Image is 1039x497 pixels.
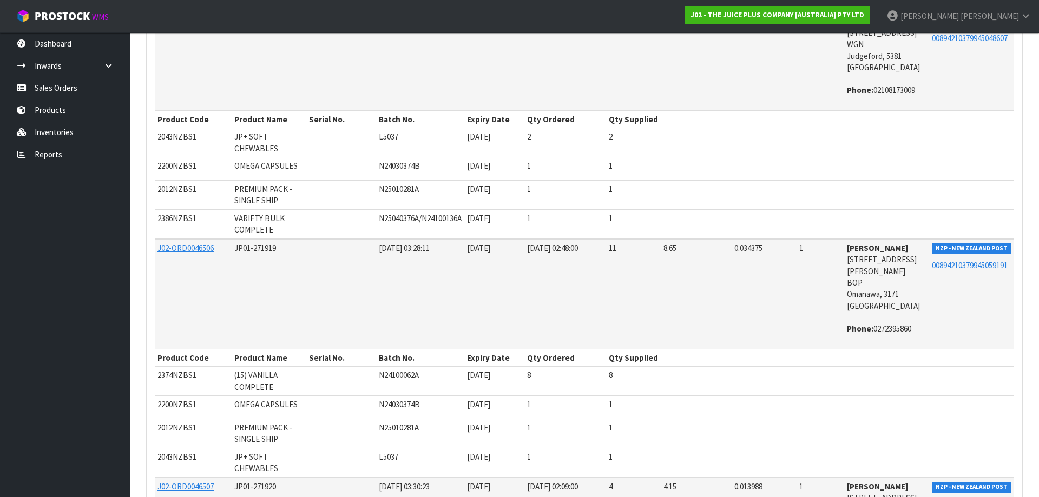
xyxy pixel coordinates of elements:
th: Expiry Date [464,349,524,366]
span: 4.15 [663,481,676,492]
span: 2374NZBS1 [157,370,196,380]
span: [DATE] 02:48:00 [527,243,578,253]
span: [DATE] [467,131,490,142]
span: PREMIUM PACK - SINGLE SHIP [234,422,292,444]
address: 0272395860 [847,323,926,334]
span: JP+ SOFT CHEWABLES [234,452,278,473]
span: [PERSON_NAME] [900,11,959,21]
span: 1 [527,422,531,433]
span: [PERSON_NAME] [961,11,1019,21]
th: Product Code [155,110,232,128]
th: Expiry Date [464,110,524,128]
span: JP+ SOFT CHEWABLES [234,131,278,153]
span: N25010281A [379,422,419,433]
span: 2012NZBS1 [157,422,196,433]
th: Batch No. [376,110,464,128]
span: 1 [609,184,613,194]
span: 1 [609,452,613,462]
span: L5037 [379,131,398,142]
span: 2200NZBS1 [157,161,196,171]
strong: [PERSON_NAME] [847,481,909,492]
span: OMEGA CAPSULES [234,161,298,171]
span: 1 [799,481,803,492]
th: Product Name [232,349,306,366]
span: 1 [609,399,613,409]
img: cube-alt.png [16,9,30,23]
th: Qty Ordered [524,110,606,128]
span: 1 [527,452,531,462]
th: Qty Ordered [524,349,606,366]
span: OMEGA CAPSULES [234,399,298,409]
span: N24030374B [379,161,420,171]
span: [DATE] [467,184,490,194]
span: 2386NZBS1 [157,213,196,223]
address: [STREET_ADDRESS][PERSON_NAME] BOP Omanawa, 3171 [GEOGRAPHIC_DATA] [847,242,926,312]
span: N24030374B [379,399,420,409]
address: 02108173009 [847,84,926,96]
span: [DATE] [467,161,490,171]
a: J02-ORD0046507 [157,481,214,492]
span: 2 [609,131,613,142]
span: 11 [609,243,616,253]
span: 2012NZBS1 [157,184,196,194]
span: [DATE] [467,422,490,433]
span: NZP - NEW ZEALAND POST [932,243,1011,254]
span: [DATE] [467,452,490,462]
span: JP01-271920 [234,481,276,492]
span: 1 [609,213,613,223]
span: [DATE] [467,399,490,409]
strong: [PERSON_NAME] [847,243,909,253]
span: NZP - NEW ZEALAND POST [932,482,1011,493]
span: 2 [527,131,531,142]
span: (15) VANILLA COMPLETE [234,370,278,392]
address: [STREET_ADDRESS] WGN Judgeford, 5381 [GEOGRAPHIC_DATA] [847,15,926,73]
span: 1 [799,243,803,253]
strong: phone [847,85,873,95]
span: ProStock [35,9,90,23]
span: [DATE] 03:28:11 [379,243,430,253]
th: Qty Supplied [606,110,661,128]
span: [DATE] 02:09:00 [527,481,578,492]
span: JP01-271919 [234,243,276,253]
span: 8 [609,370,613,380]
span: VARIETY BULK COMPLETE [234,213,285,235]
span: 2200NZBS1 [157,399,196,409]
span: 1 [527,184,531,194]
th: Qty Supplied [606,349,661,366]
span: [DATE] [467,370,490,380]
span: 2043NZBS1 [157,131,196,142]
span: L5037 [379,452,398,462]
span: N25040376A/N24100136A [379,213,462,223]
span: PREMIUM PACK - SINGLE SHIP [234,184,292,206]
a: 00894210379945059191 [932,260,1008,270]
span: [DATE] 03:30:23 [379,481,430,492]
a: J02-ORD0046506 [157,243,214,253]
span: 1 [527,161,531,171]
span: 1 [527,213,531,223]
span: [DATE] [467,213,490,223]
span: 1 [609,422,613,433]
strong: phone [847,323,873,334]
small: WMS [92,12,109,22]
span: 0.034375 [734,243,762,253]
span: [DATE] [467,243,490,253]
span: 1 [609,161,613,171]
a: 00894210379945048607 [932,33,1008,43]
th: Serial No. [306,110,376,128]
span: 2043NZBS1 [157,452,196,462]
span: 4 [609,481,613,492]
th: Serial No. [306,349,376,366]
span: [DATE] [467,481,490,492]
th: Product Code [155,349,232,366]
span: N25010281A [379,184,419,194]
strong: J02 - THE JUICE PLUS COMPANY [AUSTRALIA] PTY LTD [691,10,864,19]
th: Product Name [232,110,306,128]
span: 8.65 [663,243,676,253]
span: 0.013988 [734,481,762,492]
span: 1 [527,399,531,409]
span: N24100062A [379,370,419,380]
span: 8 [527,370,531,380]
th: Batch No. [376,349,464,366]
